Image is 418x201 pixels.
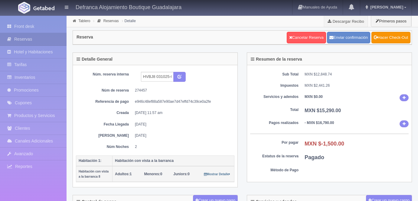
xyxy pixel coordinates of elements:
dd: 274457 [135,88,230,93]
a: Cancelar Reserva [287,32,326,43]
li: Detalle [120,18,137,24]
dt: Núm. reserva interna [80,72,129,77]
dt: Método de Pago [250,168,299,173]
dt: Por pagar [250,140,299,145]
b: - MXN $16,790.00 [305,121,334,125]
h4: Reserva [77,35,93,39]
dt: Impuestos [250,83,299,88]
strong: Menores: [144,172,160,176]
h4: Detalle General [77,57,113,62]
button: Primeros pasos [371,15,411,27]
h4: Defranca Alojamiento Boutique Guadalajara [76,3,181,11]
button: Enviar confirmación [327,32,370,43]
dt: Fecha Llegada [80,122,129,127]
b: Pagado [305,154,324,160]
dt: Creada [80,110,129,116]
dt: Total [250,107,299,112]
dd: MXN $2,441.26 [305,83,409,88]
b: MXN $15,290.00 [305,108,341,113]
dt: Núm Noches [80,144,129,149]
a: Mostrar Detalle [204,172,230,176]
dt: Estatus de la reserva [250,154,299,159]
dd: 2 [135,144,230,149]
strong: Adultos: [115,172,130,176]
dd: MXN $12,848.74 [305,72,409,77]
span: 0 [144,172,162,176]
dt: Pagos realizados [250,120,299,126]
dd: [DATE] [135,133,230,138]
img: Getabed [33,6,54,10]
th: Habitación con vista a la barranca [113,156,234,166]
dt: [PERSON_NAME] [80,133,129,138]
a: Descargar Recibo [324,15,367,27]
dt: Sub Total [250,72,299,77]
span: 1 [115,172,132,176]
a: Tablero [78,19,90,23]
h4: Resumen de la reserva [251,57,302,62]
small: Habitación con vista a la barranca 8 [79,170,109,178]
dd: [DATE] [135,122,230,127]
dt: Referencia de pago [80,99,129,104]
span: [PERSON_NAME] [369,5,403,9]
span: 0 [173,172,190,176]
a: Reservas [103,19,119,23]
b: Habitación 1: [79,159,101,163]
dt: Servicios y adendos [250,94,299,99]
b: MXN $0.00 [305,95,323,99]
dd: [DATE] 11:57 am [135,110,230,116]
img: Getabed [18,2,30,14]
a: Hacer Check-Out [371,32,410,43]
dt: Núm de reserva [80,88,129,93]
strong: Juniors: [173,172,188,176]
b: MXN $-1,500.00 [305,141,344,147]
dd: e946c48ef88a587e90ae7d47effd74c39ce0a2fe [135,99,230,104]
